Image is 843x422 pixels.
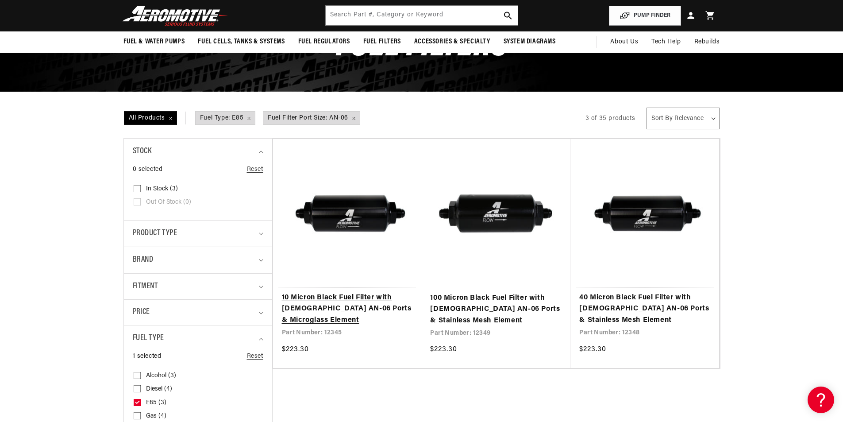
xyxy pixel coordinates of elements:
button: PUMP FINDER [609,6,681,26]
span: Fuel Regulators [298,37,350,46]
a: Fuel Type: E85 [195,112,256,125]
summary: Product type (0 selected) [133,221,263,247]
a: 10 Micron Black Fuel Filter with [DEMOGRAPHIC_DATA] AN-06 Ports & Microglass Element [282,292,413,326]
span: Fuel Type: E85 [196,112,255,125]
button: search button [498,6,518,25]
a: Fuel Filter Port Size: AN-06 [262,112,361,125]
summary: Fuel Cells, Tanks & Systems [191,31,291,52]
span: Product type [133,227,177,240]
span: Stock [133,145,152,158]
span: E85 (3) [146,399,166,407]
span: 1 selected [133,352,162,361]
span: Price [133,306,150,318]
span: Fuel Type [133,332,164,345]
span: Gas (4) [146,412,166,420]
span: Fuel Filters [363,37,401,46]
summary: Rebuilds [688,31,727,53]
span: Fuel Cells, Tanks & Systems [198,37,285,46]
summary: Brand (0 selected) [133,247,263,273]
span: Alcohol (3) [146,372,176,380]
a: 40 Micron Black Fuel Filter with [DEMOGRAPHIC_DATA] AN-06 Ports & Stainless Mesh Element [579,292,710,326]
summary: Price [133,300,263,325]
input: Search by Part Number, Category or Keyword [326,6,518,25]
summary: Fuel Type (1 selected) [133,325,263,352]
summary: Accessories & Specialty [408,31,497,52]
span: Brand [133,254,154,267]
span: Fuel Filter Port Size: AN-06 [263,112,360,125]
span: Rebuilds [694,37,720,47]
a: About Us [604,31,645,53]
a: 100 Micron Black Fuel Filter with [DEMOGRAPHIC_DATA] AN-06 Ports & Stainless Mesh Element [430,293,562,327]
img: Aeromotive [120,5,231,26]
span: About Us [610,39,638,45]
span: Fitment [133,280,158,293]
span: Diesel (4) [146,385,172,393]
summary: Fuel Filters [357,31,408,52]
span: Out of stock (0) [146,198,191,206]
span: All Products [124,112,177,125]
summary: System Diagrams [497,31,562,52]
span: System Diagrams [504,37,556,46]
span: Fuel & Water Pumps [123,37,185,46]
summary: Fuel & Water Pumps [117,31,192,52]
span: Tech Help [651,37,681,47]
span: Accessories & Specialty [414,37,490,46]
a: Reset [247,165,263,174]
summary: Fitment (0 selected) [133,274,263,300]
a: All Products [123,112,195,125]
span: 0 selected [133,165,163,174]
summary: Stock (0 selected) [133,139,263,165]
summary: Tech Help [645,31,687,53]
summary: Fuel Regulators [292,31,357,52]
span: In stock (3) [146,185,178,193]
span: 3 of 35 products [585,115,635,122]
a: Reset [247,352,263,361]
